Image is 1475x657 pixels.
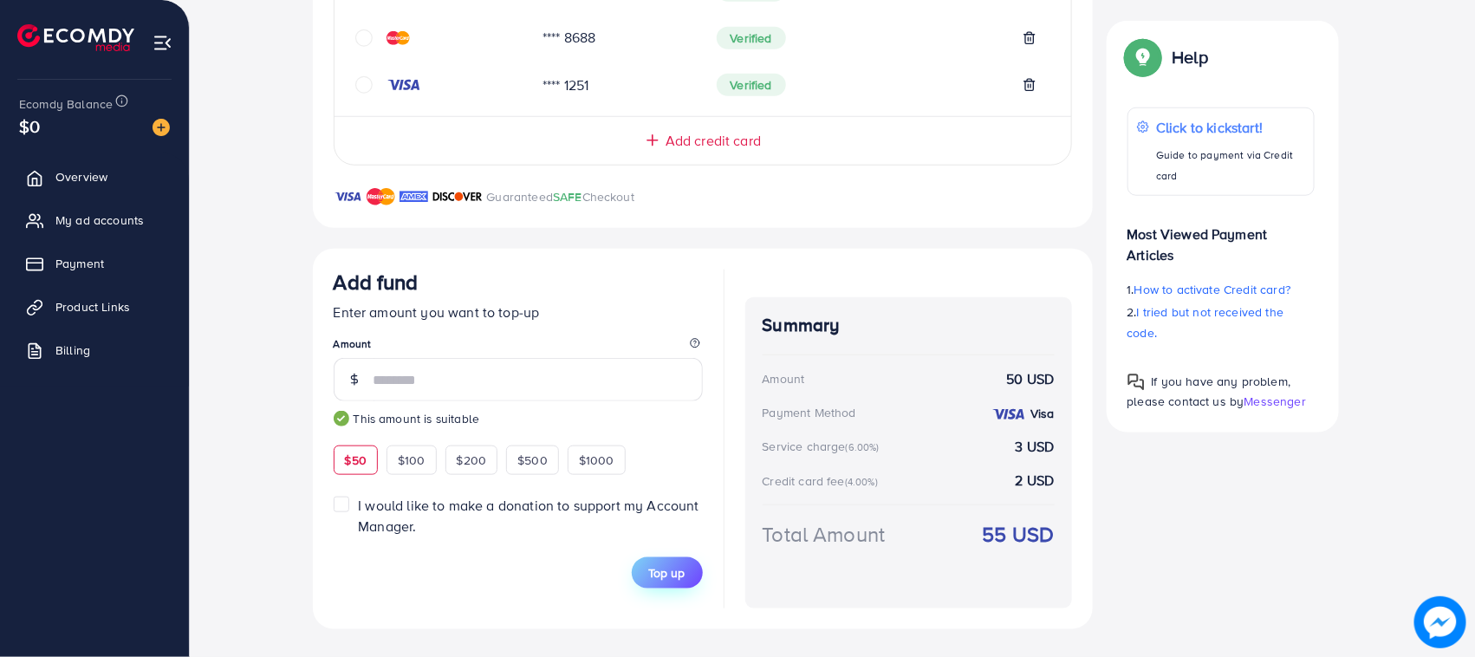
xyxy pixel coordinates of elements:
small: (4.00%) [845,475,878,489]
p: Most Viewed Payment Articles [1127,210,1315,265]
strong: 2 USD [1016,471,1055,491]
small: This amount is suitable [334,410,703,427]
img: guide [334,411,349,426]
strong: 3 USD [1016,437,1055,457]
a: My ad accounts [13,203,176,237]
div: Amount [763,370,805,387]
strong: 55 USD [983,519,1055,550]
span: My ad accounts [55,211,144,229]
p: 2. [1127,302,1315,343]
span: If you have any problem, please contact us by [1127,373,1291,410]
span: SAFE [553,188,582,205]
span: Billing [55,342,90,359]
div: Credit card fee [763,472,884,490]
span: $50 [345,452,367,469]
img: menu [153,33,172,53]
img: credit [991,407,1026,421]
span: $500 [517,452,548,469]
span: $100 [398,452,426,469]
img: brand [432,186,483,207]
img: Popup guide [1127,42,1159,73]
span: $0 [19,114,40,139]
div: Total Amount [763,519,886,550]
span: $1000 [579,452,614,469]
span: I tried but not received the code. [1127,303,1284,342]
img: credit [387,78,421,92]
img: image [153,119,170,136]
span: $200 [457,452,487,469]
span: Verified [717,74,786,96]
p: Click to kickstart! [1156,117,1304,138]
p: Guide to payment via Credit card [1156,145,1304,186]
small: (6.00%) [846,440,880,454]
a: Billing [13,333,176,368]
span: Top up [649,564,686,582]
div: Service charge [763,438,885,455]
strong: Visa [1030,405,1055,422]
legend: Amount [334,336,703,358]
span: How to activate Credit card? [1134,281,1290,298]
img: image [1414,596,1466,648]
p: Enter amount you want to top-up [334,302,703,322]
span: Overview [55,168,107,185]
svg: circle [355,76,373,94]
button: Top up [632,557,703,589]
div: Payment Method [763,404,856,421]
span: Verified [717,27,786,49]
a: Product Links [13,289,176,324]
img: credit [387,31,410,45]
img: logo [17,24,134,51]
span: Ecomdy Balance [19,95,113,113]
strong: 50 USD [1007,369,1055,389]
a: Payment [13,246,176,281]
img: brand [334,186,362,207]
span: Messenger [1244,393,1306,410]
span: Add credit card [666,131,761,151]
p: 1. [1127,279,1315,300]
a: Overview [13,159,176,194]
p: Guaranteed Checkout [487,186,635,207]
span: Product Links [55,298,130,315]
img: brand [400,186,428,207]
svg: circle [355,29,373,47]
span: I would like to make a donation to support my Account Manager. [358,496,699,535]
p: Help [1173,47,1209,68]
span: Payment [55,255,104,272]
img: Popup guide [1127,374,1145,391]
h3: Add fund [334,270,419,295]
img: brand [367,186,395,207]
h4: Summary [763,315,1055,336]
